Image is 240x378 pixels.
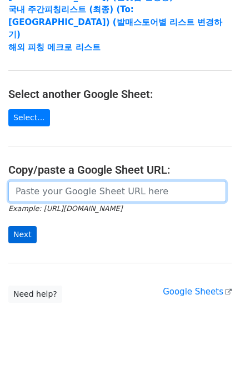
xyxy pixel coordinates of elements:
[8,204,122,213] small: Example: [URL][DOMAIN_NAME]
[184,325,240,378] iframe: Chat Widget
[8,181,226,202] input: Paste your Google Sheet URL here
[8,163,232,176] h4: Copy/paste a Google Sheet URL:
[8,42,101,52] a: 해외 피칭 메크로 리스트
[8,109,50,126] a: Select...
[163,287,232,297] a: Google Sheets
[8,226,37,243] input: Next
[8,286,62,303] a: Need help?
[8,4,222,40] a: 국내 주간피칭리스트 (최종) (To:[GEOGRAPHIC_DATA]) (발매스토어별 리스트 변경하기)
[8,87,232,101] h4: Select another Google Sheet:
